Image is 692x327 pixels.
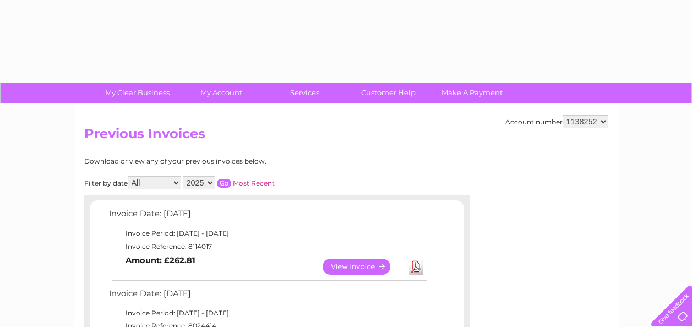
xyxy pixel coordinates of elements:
[84,126,608,147] h2: Previous Invoices
[323,259,404,275] a: View
[106,227,428,240] td: Invoice Period: [DATE] - [DATE]
[84,157,373,165] div: Download or view any of your previous invoices below.
[427,83,517,103] a: Make A Payment
[92,83,183,103] a: My Clear Business
[106,307,428,320] td: Invoice Period: [DATE] - [DATE]
[176,83,266,103] a: My Account
[505,115,608,128] div: Account number
[106,206,428,227] td: Invoice Date: [DATE]
[126,255,195,265] b: Amount: £262.81
[84,176,373,189] div: Filter by date
[259,83,350,103] a: Services
[106,286,428,307] td: Invoice Date: [DATE]
[106,240,428,253] td: Invoice Reference: 8114017
[343,83,434,103] a: Customer Help
[409,259,423,275] a: Download
[233,179,275,187] a: Most Recent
